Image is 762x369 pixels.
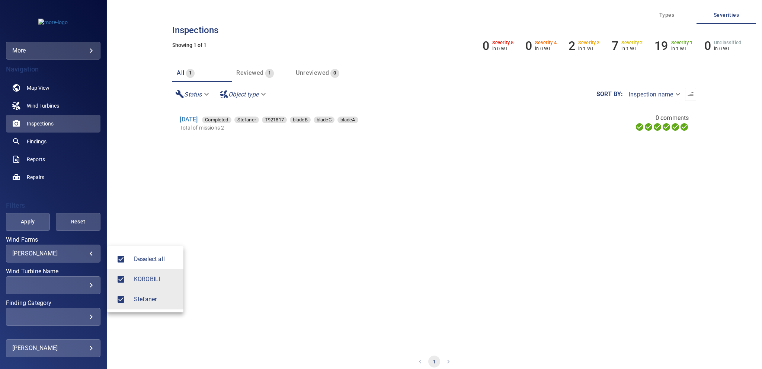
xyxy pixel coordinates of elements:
span: Deselect all [134,255,177,264]
div: Wind Farms KOROBILI [134,275,177,284]
span: KOROBILI [134,275,177,284]
span: Stefaner [134,295,177,304]
div: Wind Farms Stefaner [134,295,177,304]
ul: [PERSON_NAME] [107,246,183,312]
span: Stefaner [113,292,129,307]
span: KOROBILI [113,271,129,287]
